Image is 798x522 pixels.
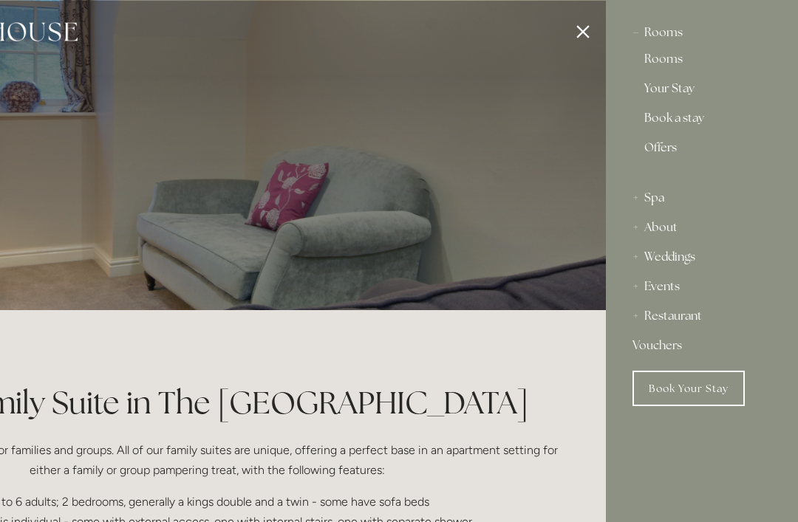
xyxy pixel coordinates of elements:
div: Weddings [632,242,771,272]
div: Spa [632,183,771,213]
div: Restaurant [632,301,771,331]
a: Book a stay [644,112,760,130]
div: Rooms [632,18,771,47]
a: Rooms [644,53,760,71]
div: Events [632,272,771,301]
div: About [632,213,771,242]
a: Offers [644,142,760,165]
a: Book Your Stay [632,371,745,406]
a: Your Stay [644,83,760,100]
a: Vouchers [632,331,771,360]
